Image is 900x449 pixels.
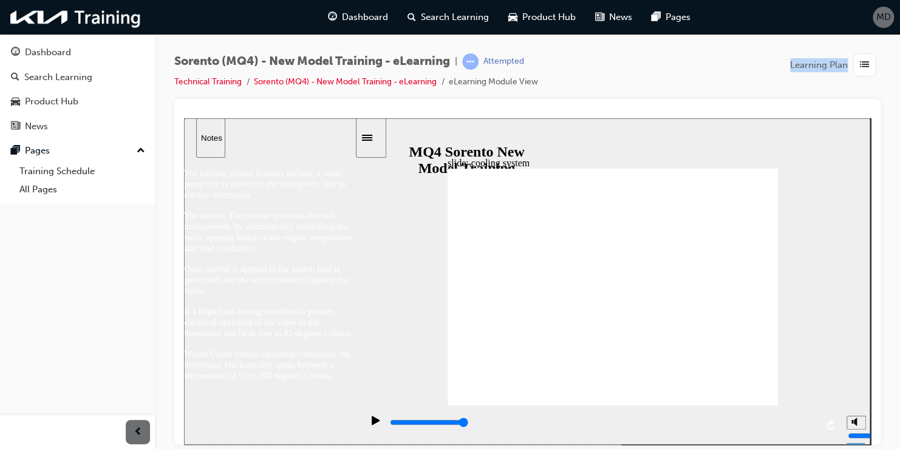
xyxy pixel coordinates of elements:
[178,287,656,326] div: playback controls
[499,5,585,30] a: car-iconProduct Hub
[328,10,337,25] span: guage-icon
[455,55,457,69] span: |
[609,10,632,24] span: News
[174,76,242,87] a: Technical Training
[790,53,881,76] button: Learning Plan
[25,46,71,59] div: Dashboard
[462,53,479,70] span: learningRecordVerb_ATTEMPT-icon
[11,121,20,132] span: news-icon
[642,5,700,30] a: pages-iconPages
[876,10,891,24] span: MD
[11,47,20,58] span: guage-icon
[449,75,538,89] li: eLearning Module View
[11,96,20,107] span: car-icon
[666,10,690,24] span: Pages
[134,425,143,440] span: prev-icon
[5,140,150,162] button: Pages
[595,10,604,25] span: news-icon
[24,70,92,84] div: Search Learning
[5,90,150,113] a: Product Hub
[318,5,398,30] a: guage-iconDashboard
[656,287,681,326] div: misc controls
[585,5,642,30] a: news-iconNews
[25,144,50,158] div: Pages
[508,10,517,25] span: car-icon
[663,297,682,311] button: volume
[398,5,499,30] a: search-iconSearch Learning
[790,58,848,72] span: Learning Plan
[15,162,150,181] a: Training Schedule
[178,297,199,317] button: play/pause
[860,58,869,73] span: list-icon
[873,7,894,28] button: MD
[11,72,19,83] span: search-icon
[15,180,150,199] a: All Pages
[421,10,489,24] span: Search Learning
[137,143,145,159] span: up-icon
[652,10,661,25] span: pages-icon
[638,298,656,316] button: replay
[25,120,48,133] div: News
[407,10,416,25] span: search-icon
[25,95,78,109] div: Product Hub
[5,39,150,140] button: DashboardSearch LearningProduct HubNews
[17,15,36,24] div: Notes
[483,56,524,67] div: Attempted
[206,299,284,309] input: slide progress
[5,41,150,64] a: Dashboard
[5,115,150,138] a: News
[522,10,576,24] span: Product Hub
[6,5,146,30] img: kia-training
[664,312,742,322] input: volume
[342,10,388,24] span: Dashboard
[174,55,450,69] span: Sorento (MQ4) - New Model Training - eLearning
[5,66,150,89] a: Search Learning
[11,146,20,157] span: pages-icon
[254,76,437,87] a: Sorento (MQ4) - New Model Training - eLearning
